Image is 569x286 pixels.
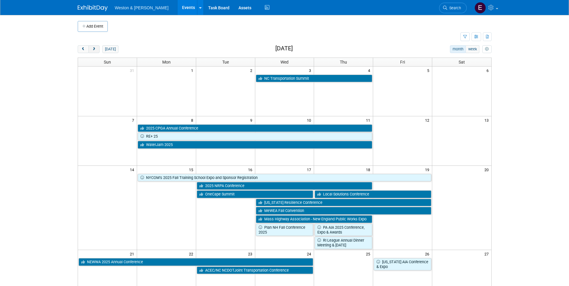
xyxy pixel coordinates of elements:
a: Search [439,3,467,13]
a: Plan NH Fall Conference 2025 [256,224,313,236]
span: Sat [459,60,465,64]
img: ExhibitDay [78,5,108,11]
span: 19 [424,166,432,173]
button: myCustomButton [482,45,491,53]
span: 18 [365,166,373,173]
span: Search [447,6,461,10]
span: Tue [222,60,229,64]
span: Wed [280,60,289,64]
span: 14 [129,166,137,173]
span: 25 [365,250,373,258]
button: prev [78,45,89,53]
span: 5 [427,67,432,74]
span: 4 [367,67,373,74]
a: [US_STATE] AIA Conference & Expo [374,258,431,270]
span: Mon [162,60,171,64]
span: 21 [129,250,137,258]
span: 8 [190,116,196,124]
span: 15 [188,166,196,173]
span: 12 [424,116,432,124]
span: 1 [190,67,196,74]
a: ACEC/NC NCDOTJoint Transportation Conference [197,267,313,274]
span: 22 [188,250,196,258]
a: [US_STATE] Resilience Conference [256,199,432,207]
span: 17 [306,166,314,173]
a: Local Solutions Conference [315,190,431,198]
a: RE+ 25 [138,133,372,140]
span: 23 [247,250,255,258]
span: 7 [131,116,137,124]
button: month [450,45,466,53]
span: 16 [247,166,255,173]
span: Weston & [PERSON_NAME] [115,5,169,10]
a: 2025 NRPA Conference [197,182,373,190]
a: NYCOM’s 2025 Fall Training School Expo and Sponsor Registration [138,174,431,182]
span: 2 [250,67,255,74]
button: [DATE] [102,45,118,53]
a: Mass Highway Association - New England Public Works Expo [256,215,373,223]
span: 6 [486,67,491,74]
span: 3 [308,67,314,74]
button: next [88,45,100,53]
a: OneCape Summit [197,190,313,198]
span: 11 [365,116,373,124]
a: RI League Annual Dinner Meeting & [DATE] [315,237,372,249]
span: 24 [306,250,314,258]
span: Sun [104,60,111,64]
span: 13 [484,116,491,124]
a: 2025 CPGA Annual Conference [138,124,372,132]
button: week [466,45,479,53]
span: 27 [484,250,491,258]
span: Thu [340,60,347,64]
a: NEWWA 2025 Annual Conference [79,258,313,266]
span: 10 [306,116,314,124]
a: NC Transportation Summit [256,75,373,82]
a: PA AIA 2025 Conference, Expo & Awards [315,224,372,236]
img: Edyn Winter [475,2,486,13]
span: 9 [250,116,255,124]
button: Add Event [78,21,108,32]
a: MeWEA Fall Convention [256,207,432,215]
span: Fri [400,60,405,64]
a: WaterJam 2025 [138,141,372,149]
h2: [DATE] [275,45,293,52]
i: Personalize Calendar [485,47,489,51]
span: 31 [129,67,137,74]
span: 20 [484,166,491,173]
span: 26 [424,250,432,258]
